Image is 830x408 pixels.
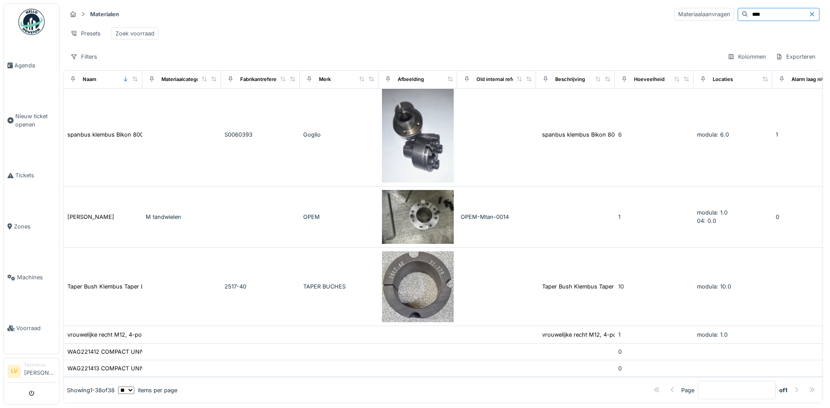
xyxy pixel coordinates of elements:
[461,213,532,221] div: OPEM-Mtan-0014
[116,29,154,38] div: Zoek voorraad
[303,130,375,139] div: Goglio
[724,50,770,63] div: Kolommen
[542,130,681,139] div: spanbus klembus Bikon 8000 10x16 adapter naaf ...
[398,76,424,83] div: Afbeelding
[618,282,690,291] div: 10
[7,362,56,383] a: LV Technicus[PERSON_NAME]
[618,130,690,139] div: 6
[681,386,694,394] div: Page
[14,222,56,231] span: Zones
[83,76,96,83] div: Naam
[382,190,454,244] img: Tandwiel klem
[319,76,331,83] div: Merk
[697,283,731,290] span: modula: 10.0
[618,331,690,339] div: 1
[303,282,375,291] div: TAPER BUCHES
[542,282,687,291] div: Taper Bush Klembus Taper Lock 2517-40 | MPE TAP...
[772,50,819,63] div: Exporteren
[146,213,217,221] div: M tandwielen
[634,76,665,83] div: Hoeveelheid
[67,282,195,291] div: Taper Bush Klembus Taper Lock 2517-40 | MPE
[713,76,733,83] div: Locaties
[67,50,101,63] div: Filters
[67,213,114,221] div: [PERSON_NAME]
[240,76,286,83] div: Fabrikantreferentie
[542,331,674,339] div: vrouwelijke recht M12, 4-polige IDC-klemmen A...
[24,362,56,380] li: [PERSON_NAME]
[67,364,207,373] div: WAG221413 COMPACT UNIVERS KLEM 3X0,2-4MM
[697,331,728,338] span: modula: 1.0
[674,8,734,21] div: Materiaalaanvragen
[555,76,585,83] div: Beschrijving
[67,386,115,394] div: Showing 1 - 38 of 38
[67,130,164,139] div: spanbus klembus Bikon 8000 10x16
[67,348,207,356] div: WAG221412 COMPACT UNIVERS KLEM 2X0,2-4MM
[4,201,59,252] a: Zones
[161,76,206,83] div: Materiaalcategorie
[4,40,59,91] a: Agenda
[779,386,788,394] strong: of 1
[4,252,59,303] a: Machines
[18,9,45,35] img: Badge_color-CXgf-gQk.svg
[618,348,690,356] div: 0
[697,209,728,216] span: modula: 1.0
[15,112,56,129] span: Nieuw ticket openen
[67,27,105,40] div: Presets
[224,130,296,139] div: S0060393
[382,251,454,322] img: Taper Bush Klembus Taper Lock 2517-40 | MPE
[4,150,59,201] a: Tickets
[382,87,454,183] img: spanbus klembus Bikon 8000 10x16
[303,213,375,221] div: OPEM
[7,365,21,378] li: LV
[15,171,56,179] span: Tickets
[17,273,56,281] span: Machines
[16,324,56,332] span: Voorraad
[697,131,729,138] span: modula: 6.0
[24,362,56,368] div: Technicus
[67,331,240,339] div: vrouwelijke recht M12, 4-polige IDC-klemmen Aansluitdoorsnede
[118,386,177,394] div: items per page
[618,213,690,221] div: 1
[14,61,56,70] span: Agenda
[4,91,59,150] a: Nieuw ticket openen
[697,218,716,224] span: 04: 0.0
[4,303,59,354] a: Voorraad
[87,10,123,18] strong: Materialen
[224,282,296,291] div: 2517-40
[476,76,529,83] div: Old internal reference
[618,364,690,373] div: 0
